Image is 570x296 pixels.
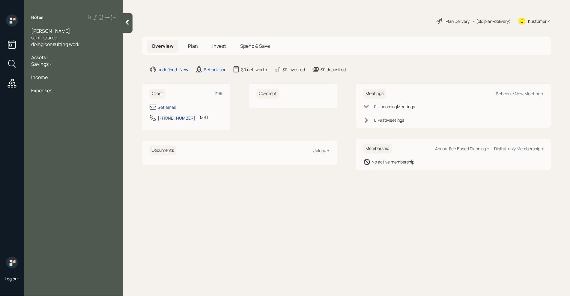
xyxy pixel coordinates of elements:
h6: Membership [363,144,392,154]
span: Assets [31,54,46,61]
span: Invest [212,43,226,49]
div: • (old plan-delivery) [473,18,511,24]
div: $0 invested [282,66,305,73]
div: $0 deposited [321,66,346,73]
div: Schedule New Meeting + [496,91,544,96]
h6: Co-client [256,89,279,99]
span: semi retired [31,34,57,41]
div: Upload + [313,148,330,153]
h6: Meetings [363,89,386,99]
div: 0 Past Meeting s [374,117,404,123]
h6: Client [149,89,166,99]
span: [PERSON_NAME] [31,28,70,34]
h6: Documents [149,145,176,155]
div: Kustomer [528,18,547,24]
span: Plan [188,43,198,49]
div: 0 Upcoming Meeting s [374,103,415,110]
div: No active membership [372,159,415,165]
div: Log out [5,276,19,282]
div: $0 net-worth [241,66,267,73]
label: Notes [31,14,43,20]
div: Set advisor [204,66,225,73]
img: retirable_logo.png [6,257,18,269]
div: Edit [215,91,223,96]
div: undefined · New [158,66,188,73]
span: Income [31,74,48,81]
div: Annual Fee Based Planning + [435,146,489,151]
div: [PHONE_NUMBER] [158,115,195,121]
span: Expenses [31,87,52,94]
div: MST [200,114,209,121]
span: Savings - [31,61,52,67]
span: Overview [152,43,174,49]
div: Plan Delivery [446,18,470,24]
div: Digital-only Membership + [494,146,544,151]
span: doing consulting work [31,41,79,47]
div: Set email [158,104,176,110]
span: Spend & Save [240,43,270,49]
